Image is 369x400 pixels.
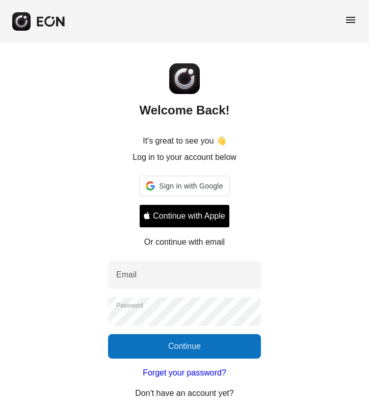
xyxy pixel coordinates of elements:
[140,102,230,119] h2: Welcome Back!
[108,334,261,359] button: Continue
[345,14,357,26] span: menu
[159,180,223,192] span: Sign in with Google
[143,135,226,147] p: It's great to see you 👋
[133,151,236,163] p: Log in to your account below
[116,269,137,281] label: Email
[144,236,225,248] p: Or continue with email
[116,301,143,310] label: Password
[135,387,233,399] p: Don't have an account yet?
[139,176,229,196] div: Sign in with Google
[143,367,226,379] a: Forget your password?
[139,204,229,228] button: Signin with apple ID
